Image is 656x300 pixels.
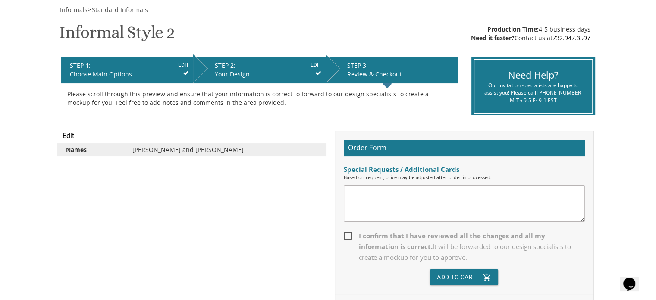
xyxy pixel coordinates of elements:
div: Based on request, price may be adjusted after order is processed. [344,174,585,181]
div: Please scroll through this preview and ensure that your information is correct to forward to our ... [67,90,452,107]
input: EDIT [178,61,189,69]
span: Production Time: [487,25,539,33]
span: Standard Informals [92,6,148,14]
div: Choose Main Options [70,70,189,79]
input: Edit [63,131,74,141]
a: Standard Informals [91,6,148,14]
div: Our invitation specialists are happy to assist you! Please call [PHONE_NUMBER] M-Th 9-5 Fr 9-1 EST [481,82,586,104]
h2: Order Form [344,140,585,156]
span: Informals [60,6,88,14]
div: 4-5 business days Contact us at [471,25,590,42]
div: Review & Checkout [347,70,453,79]
div: STEP 2: [215,61,321,70]
input: EDIT [311,61,321,69]
div: STEP 3: [347,61,453,70]
div: Need Help? [481,68,586,82]
h1: Informal Style 2 [59,23,175,48]
div: Special Requests / Additional Cards [344,165,585,174]
div: [PERSON_NAME] and [PERSON_NAME] [126,145,324,154]
iframe: chat widget [620,265,647,291]
span: It will be forwarded to our design specialists to create a mockup for you to approve. [359,242,571,262]
span: > [88,6,148,14]
span: I confirm that I have reviewed all the changes and all my information is correct. [344,231,585,263]
span: Need it faster? [471,34,515,42]
i: add_shopping_cart [483,269,491,285]
a: Informals [59,6,88,14]
div: Your Design [215,70,321,79]
div: STEP 1: [70,61,189,70]
div: Names [60,145,126,154]
button: Add To Cartadd_shopping_cart [430,269,498,285]
a: 732.947.3597 [552,34,590,42]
